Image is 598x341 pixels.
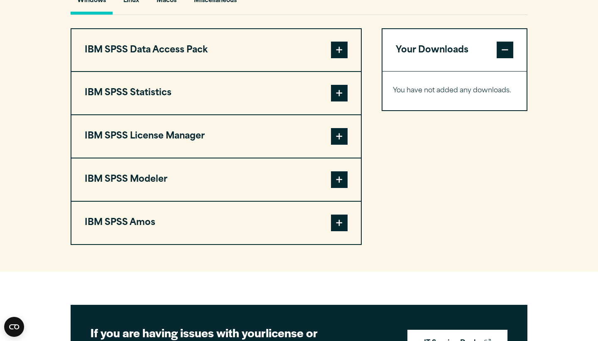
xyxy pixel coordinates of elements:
[382,71,527,110] div: Your Downloads
[4,317,24,337] button: Open CMP widget
[71,158,361,201] button: IBM SPSS Modeler
[393,85,516,97] p: You have not added any downloads.
[71,72,361,114] button: IBM SPSS Statistics
[382,29,527,72] button: Your Downloads
[71,115,361,158] button: IBM SPSS License Manager
[71,202,361,244] button: IBM SPSS Amos
[71,29,361,72] button: IBM SPSS Data Access Pack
